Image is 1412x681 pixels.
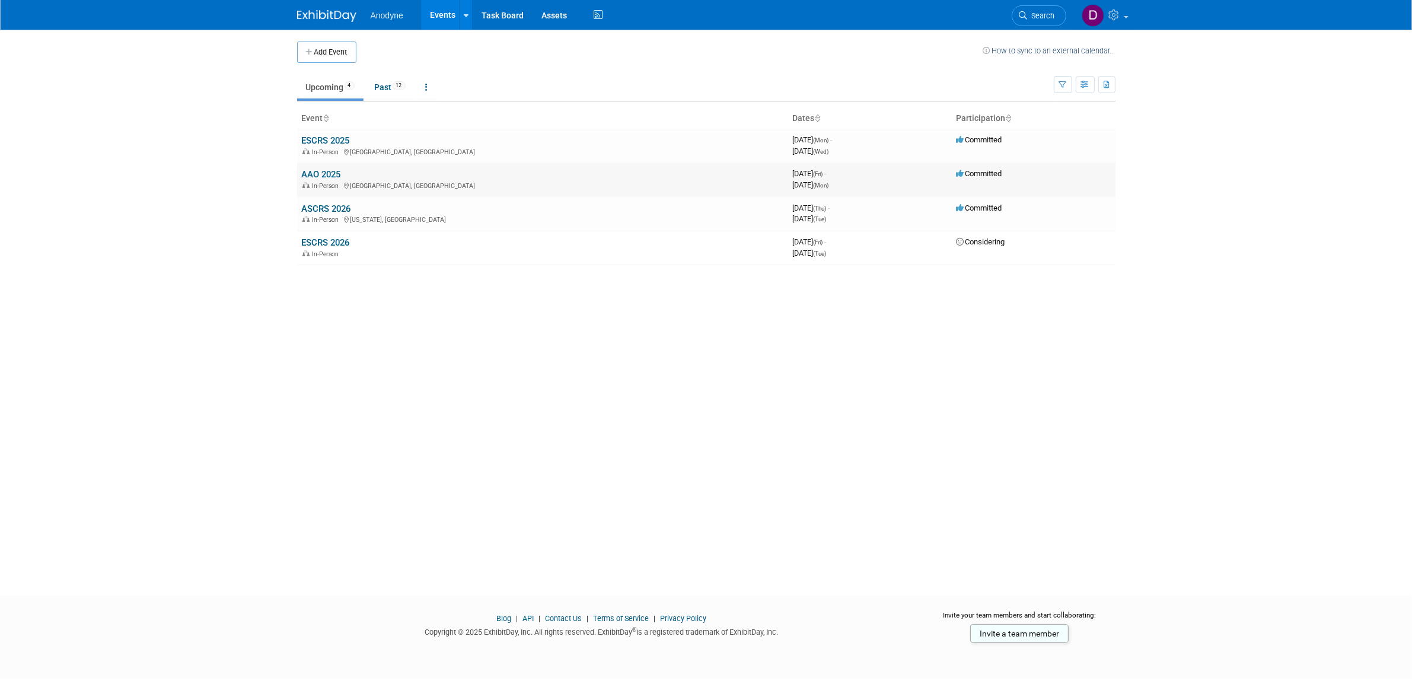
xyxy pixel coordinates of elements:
a: AAO 2025 [302,169,341,180]
span: Anodyne [371,11,403,20]
span: (Mon) [814,137,829,144]
span: [DATE] [793,214,827,223]
a: ESCRS 2026 [302,237,350,248]
a: ESCRS 2025 [302,135,350,146]
span: In-Person [313,182,343,190]
span: (Fri) [814,171,823,177]
div: [US_STATE], [GEOGRAPHIC_DATA] [302,214,783,224]
span: (Thu) [814,205,827,212]
th: Participation [952,109,1115,129]
img: In-Person Event [302,148,310,154]
img: In-Person Event [302,250,310,256]
a: Sort by Participation Type [1006,113,1012,123]
span: (Fri) [814,239,823,246]
a: API [522,614,534,623]
span: In-Person [313,216,343,224]
div: Copyright © 2025 ExhibitDay, Inc. All rights reserved. ExhibitDay is a registered trademark of Ex... [297,624,907,638]
a: Invite a team member [970,624,1069,643]
a: Terms of Service [593,614,649,623]
span: [DATE] [793,169,827,178]
a: Past12 [366,76,415,98]
img: In-Person Event [302,182,310,188]
span: | [584,614,591,623]
a: Blog [496,614,511,623]
a: Sort by Event Name [323,113,329,123]
span: Committed [957,169,1002,178]
div: [GEOGRAPHIC_DATA], [GEOGRAPHIC_DATA] [302,180,783,190]
span: 4 [345,81,355,90]
th: Event [297,109,788,129]
img: Dawn Jozwiak [1082,4,1104,27]
span: [DATE] [793,203,830,212]
span: (Tue) [814,250,827,257]
span: In-Person [313,250,343,258]
div: [GEOGRAPHIC_DATA], [GEOGRAPHIC_DATA] [302,147,783,156]
span: [DATE] [793,135,833,144]
span: (Mon) [814,182,829,189]
span: [DATE] [793,237,827,246]
span: In-Person [313,148,343,156]
span: (Wed) [814,148,829,155]
a: Upcoming4 [297,76,364,98]
img: ExhibitDay [297,10,356,22]
span: Search [1028,11,1055,20]
span: - [828,203,830,212]
span: Committed [957,203,1002,212]
span: Committed [957,135,1002,144]
img: In-Person Event [302,216,310,222]
a: Privacy Policy [660,614,706,623]
div: Invite your team members and start collaborating: [924,610,1115,628]
a: ASCRS 2026 [302,203,351,214]
a: Search [1012,5,1066,26]
span: - [825,237,827,246]
span: (Tue) [814,216,827,222]
span: | [536,614,543,623]
th: Dates [788,109,952,129]
span: - [831,135,833,144]
span: [DATE] [793,180,829,189]
span: | [513,614,521,623]
span: [DATE] [793,147,829,155]
span: Considering [957,237,1005,246]
span: [DATE] [793,249,827,257]
a: Sort by Start Date [815,113,821,123]
a: How to sync to an external calendar... [983,46,1115,55]
a: Contact Us [545,614,582,623]
span: - [825,169,827,178]
button: Add Event [297,42,356,63]
span: | [651,614,658,623]
sup: ® [632,626,636,633]
span: 12 [393,81,406,90]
